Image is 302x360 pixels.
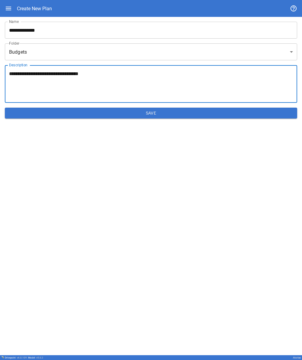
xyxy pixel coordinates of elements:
[17,356,27,359] span: v 6.0.109
[1,356,4,358] img: Drivepoint
[293,356,301,359] div: Atorias
[28,356,43,359] div: Model
[5,108,297,118] button: Save
[9,19,19,24] label: Name
[5,43,297,60] div: Budgets
[5,356,27,359] div: Drivepoint
[36,356,43,359] span: v 5.0.2
[9,41,19,46] label: Folder
[9,62,27,68] label: Description
[17,6,52,11] div: Create New Plan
